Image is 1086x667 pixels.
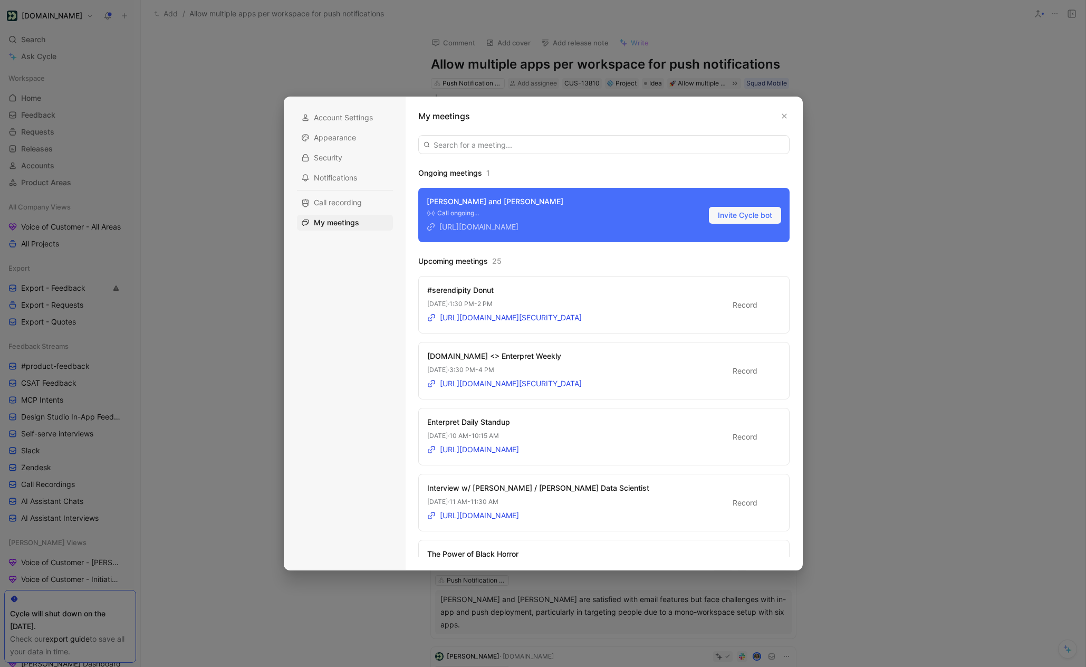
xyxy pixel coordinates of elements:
div: Account Settings [297,110,393,126]
span: Record [733,365,757,377]
div: The Power of Black Horror [427,548,519,560]
p: [DATE] · 11 AM - 11:30 AM [427,497,649,507]
span: My meetings [314,217,359,228]
span: Appearance [314,132,356,143]
span: Call recording [314,197,362,208]
div: Appearance [297,130,393,146]
div: Notifications [297,170,393,186]
div: [PERSON_NAME] and [PERSON_NAME] [427,195,563,208]
div: Call recording [297,195,393,211]
button: Invite Cycle bot [709,207,781,224]
div: Enterpret Daily Standup [427,416,519,428]
a: [URL][DOMAIN_NAME] [427,443,519,456]
a: [URL][DOMAIN_NAME][SECURITY_DATA] [427,311,582,324]
div: #serendipity Donut [427,284,582,297]
span: Record [733,497,757,509]
h1: My meetings [418,110,470,122]
span: Invite Cycle bot [718,209,772,222]
span: Record [733,299,757,311]
div: My meetings [297,215,393,231]
h3: Upcoming meetings [418,255,790,268]
div: Interview w/ [PERSON_NAME] / [PERSON_NAME] Data Scientist [427,482,649,494]
a: [URL][DOMAIN_NAME] [427,509,519,522]
p: [DATE] · 3:30 PM - 4 PM [427,365,582,375]
p: [DATE] · 1:30 PM - 2 PM [427,299,582,309]
span: Security [314,153,342,163]
input: Search for a meeting... [418,135,790,154]
span: Notifications [314,173,357,183]
span: Record [733,431,757,443]
span: Account Settings [314,112,373,123]
a: [URL][DOMAIN_NAME] [427,221,518,233]
div: [DOMAIN_NAME] <> Enterpret Weekly [427,350,582,363]
p: [DATE] · 10 AM - 10:15 AM [427,431,519,441]
span: 1 [486,167,490,179]
span: 25 [492,255,502,268]
div: Security [297,150,393,166]
a: [URL][DOMAIN_NAME][SECURITY_DATA] [427,377,582,390]
h3: Ongoing meetings [418,167,790,179]
div: Call ongoing… [427,208,563,218]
